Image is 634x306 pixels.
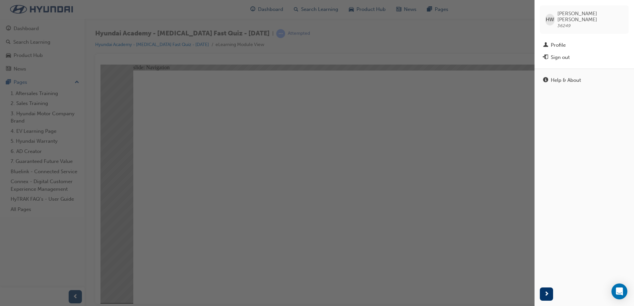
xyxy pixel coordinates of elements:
div: Profile [551,41,566,49]
div: Sign out [551,54,570,61]
div: Open Intercom Messenger [611,283,627,299]
span: 36249 [557,23,571,28]
span: info-icon [543,77,548,83]
a: Help & About [540,74,629,86]
div: Help & About [551,76,581,84]
a: Profile [540,39,629,51]
span: next-icon [544,290,549,298]
span: man-icon [543,42,548,48]
span: [PERSON_NAME] [PERSON_NAME] [557,11,623,23]
button: Sign out [540,51,629,64]
span: exit-icon [543,55,548,61]
span: HW [546,16,554,24]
